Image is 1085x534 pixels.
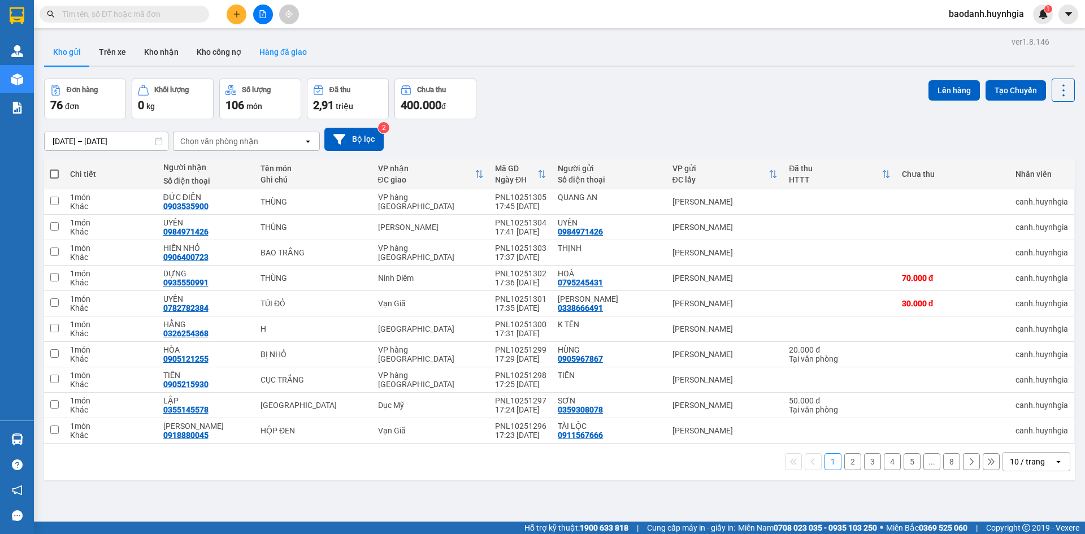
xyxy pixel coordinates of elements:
span: 2,91 [313,98,334,112]
div: [PERSON_NAME] [672,299,778,308]
button: Đơn hàng76đơn [44,79,126,119]
span: file-add [259,10,267,18]
div: 0338666491 [558,303,603,312]
input: Tìm tên, số ĐT hoặc mã đơn [62,8,196,20]
button: 5 [904,453,921,470]
div: Khác [70,329,151,338]
div: SƠN [558,396,661,405]
div: canh.huynhgia [1015,426,1068,435]
div: 0355145578 [163,405,209,414]
div: [PERSON_NAME] [672,197,778,206]
div: 0326254368 [163,329,209,338]
button: 2 [844,453,861,470]
button: caret-down [1058,5,1078,24]
div: HOÀ [558,269,661,278]
sup: 1 [1044,5,1052,13]
div: HÒA [163,345,250,354]
div: HIỀN NHỎ [163,244,250,253]
span: | [637,522,639,534]
div: canh.huynhgia [1015,375,1068,384]
div: 17:24 [DATE] [495,405,546,414]
div: Đơn hàng [67,86,98,94]
button: Hàng đã giao [250,38,316,66]
div: Khác [70,202,151,211]
div: PNL10251302 [495,269,546,278]
div: 0918880045 [163,431,209,440]
div: CỤC TRẮNG [261,375,367,384]
div: 1 món [70,422,151,431]
button: Kho gửi [44,38,90,66]
div: canh.huynhgia [1015,350,1068,359]
div: Đã thu [789,164,881,173]
div: PNL10251301 [495,294,546,303]
img: warehouse-icon [11,45,23,57]
span: 106 [225,98,244,112]
div: 17:45 [DATE] [495,202,546,211]
div: K TÊN [558,320,661,329]
button: 4 [884,453,901,470]
div: PNL10251304 [495,218,546,227]
div: HỘP ĐEN [261,426,367,435]
div: 30.000 đ [902,299,1004,308]
div: 10 / trang [1010,456,1045,467]
button: 1 [824,453,841,470]
svg: open [303,137,313,146]
div: canh.huynhgia [1015,197,1068,206]
span: baodanh.huynhgia [940,7,1033,21]
span: question-circle [12,459,23,470]
div: Mã GD [495,164,537,173]
div: Khác [70,354,151,363]
button: Bộ lọc [324,128,384,151]
div: HÙNG [558,345,661,354]
div: 1 món [70,320,151,329]
div: PNL10251299 [495,345,546,354]
div: 17:29 [DATE] [495,354,546,363]
div: UYÊN [163,218,250,227]
div: 17:41 [DATE] [495,227,546,236]
div: Chi tiết [70,170,151,179]
div: 1 món [70,345,151,354]
div: [PERSON_NAME] [672,324,778,333]
div: canh.huynhgia [1015,299,1068,308]
div: Người nhận [163,163,250,172]
div: Chưa thu [417,86,446,94]
span: Hỗ trợ kỹ thuật: [524,522,628,534]
div: [PERSON_NAME] [672,401,778,410]
img: logo-vxr [10,7,24,24]
div: 1 món [70,193,151,202]
div: VP hàng [GEOGRAPHIC_DATA] [378,371,484,389]
span: search [47,10,55,18]
span: caret-down [1064,9,1074,19]
div: TX [261,401,367,410]
div: BỊ NHỎ [261,350,367,359]
div: THÙNG [261,223,367,232]
div: LẬP [163,396,250,405]
div: 0782782384 [163,303,209,312]
div: Ngày ĐH [495,175,537,184]
div: UYÊN [163,294,250,303]
button: Trên xe [90,38,135,66]
span: đơn [65,102,79,111]
div: Khác [70,303,151,312]
svg: open [1054,457,1063,466]
div: 0795245431 [558,278,603,287]
div: VP hàng [GEOGRAPHIC_DATA] [378,193,484,211]
button: Đã thu2,91 triệu [307,79,389,119]
span: ⚪️ [880,526,883,530]
button: ... [923,453,940,470]
div: GIA LINH [558,294,661,303]
button: aim [279,5,299,24]
div: THÙNG [261,197,367,206]
th: Toggle SortBy [372,159,490,189]
th: Toggle SortBy [783,159,896,189]
div: [PERSON_NAME] [378,223,484,232]
div: QUANG AN [558,193,661,202]
div: 0911567666 [558,431,603,440]
div: Nhân viên [1015,170,1068,179]
button: plus [227,5,246,24]
div: 1 món [70,294,151,303]
span: 400.000 [401,98,441,112]
div: 1 món [70,244,151,253]
div: Khác [70,278,151,287]
th: Toggle SortBy [489,159,552,189]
